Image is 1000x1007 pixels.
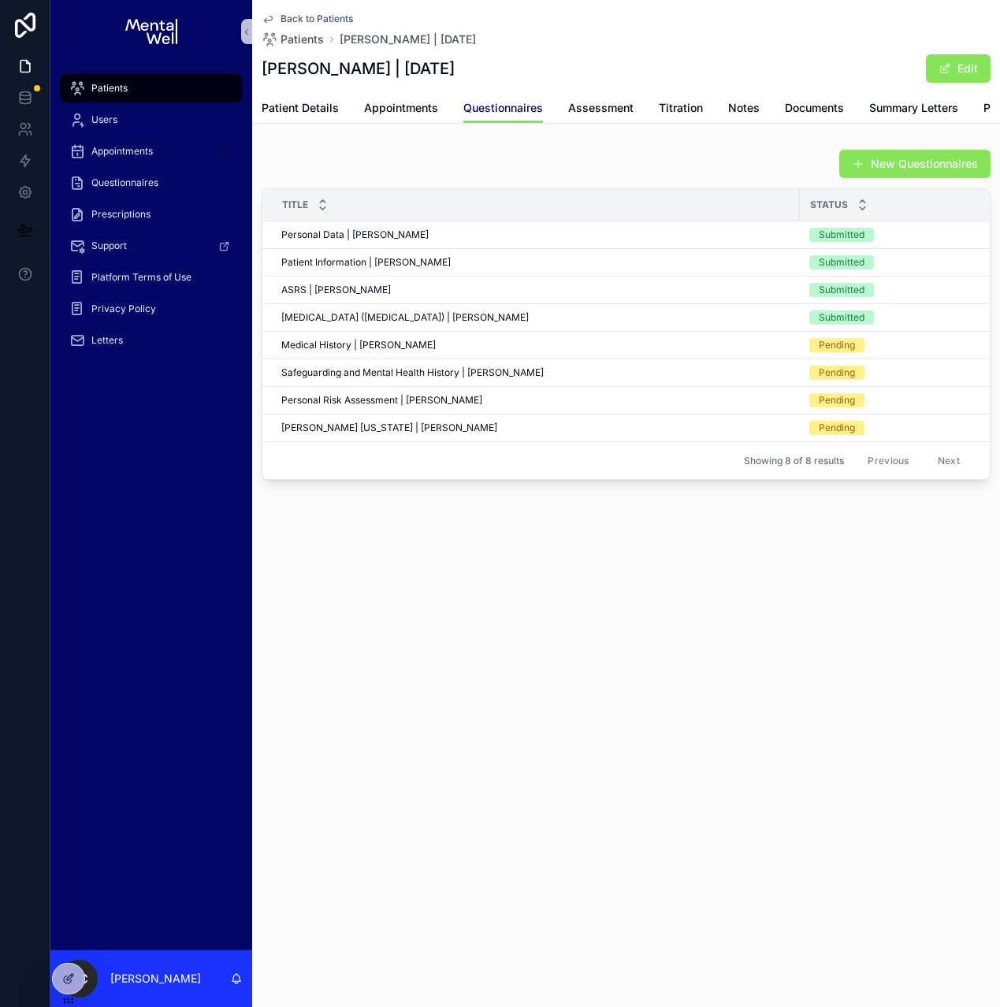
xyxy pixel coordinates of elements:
span: Notes [728,100,760,116]
a: Summary Letters [869,94,958,125]
a: Prescriptions [60,200,243,229]
a: Medical History | [PERSON_NAME] [281,339,790,351]
div: Submitted [819,283,864,297]
span: [MEDICAL_DATA] ([MEDICAL_DATA]) | [PERSON_NAME] [281,311,529,324]
div: Submitted [819,228,864,242]
a: Platform Terms of Use [60,263,243,292]
a: Letters [60,326,243,355]
div: Submitted [819,310,864,325]
span: Showing 8 of 8 results [744,455,844,467]
span: Questionnaires [91,177,158,189]
span: Title [282,199,308,211]
span: Status [810,199,848,211]
div: Pending [819,393,855,407]
a: Back to Patients [262,13,353,25]
a: Appointments [60,137,243,165]
span: Summary Letters [869,100,958,116]
a: Appointments [364,94,438,125]
span: Appointments [91,145,153,158]
span: Patient Information | [PERSON_NAME] [281,256,451,269]
a: Patient Details [262,94,339,125]
div: Pending [819,421,855,435]
span: Patients [281,32,324,47]
div: scrollable content [50,63,252,375]
div: Pending [819,338,855,352]
span: Titration [659,100,703,116]
a: Notes [728,94,760,125]
span: Letters [91,334,123,347]
span: Privacy Policy [91,303,156,315]
span: Personal Risk Assessment | [PERSON_NAME] [281,394,482,407]
a: Personal Risk Assessment | [PERSON_NAME] [281,394,790,407]
a: Documents [785,94,844,125]
p: [PERSON_NAME] [110,971,201,987]
span: Support [91,240,127,252]
span: Personal Data | [PERSON_NAME] [281,229,429,241]
a: Privacy Policy [60,295,243,323]
a: Personal Data | [PERSON_NAME] [281,229,790,241]
span: Safeguarding and Mental Health History | [PERSON_NAME] [281,366,544,379]
span: ASRS | [PERSON_NAME] [281,284,391,296]
a: Questionnaires [60,169,243,197]
button: New Questionnaires [839,150,991,178]
a: Patients [262,32,324,47]
span: Platform Terms of Use [91,271,191,284]
span: Users [91,113,117,126]
span: Medical History | [PERSON_NAME] [281,339,436,351]
a: Patient Information | [PERSON_NAME] [281,256,790,269]
a: Safeguarding and Mental Health History | [PERSON_NAME] [281,366,790,379]
span: Patients [91,82,128,95]
span: Documents [785,100,844,116]
span: Assessment [568,100,634,116]
a: Users [60,106,243,134]
span: Questionnaires [463,100,543,116]
a: Questionnaires [463,94,543,124]
a: Titration [659,94,703,125]
span: [PERSON_NAME] [US_STATE] | [PERSON_NAME] [281,422,497,434]
span: Appointments [364,100,438,116]
a: ASRS | [PERSON_NAME] [281,284,790,296]
a: Assessment [568,94,634,125]
div: Submitted [819,255,864,269]
div: Pending [819,366,855,380]
img: App logo [125,19,177,44]
span: Back to Patients [281,13,353,25]
a: [PERSON_NAME] | [DATE] [340,32,476,47]
span: Prescriptions [91,208,151,221]
a: [PERSON_NAME] [US_STATE] | [PERSON_NAME] [281,422,790,434]
button: Edit [926,54,991,83]
span: Patient Details [262,100,339,116]
a: Support [60,232,243,260]
a: [MEDICAL_DATA] ([MEDICAL_DATA]) | [PERSON_NAME] [281,311,790,324]
a: Patients [60,74,243,102]
h1: [PERSON_NAME] | [DATE] [262,58,455,80]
